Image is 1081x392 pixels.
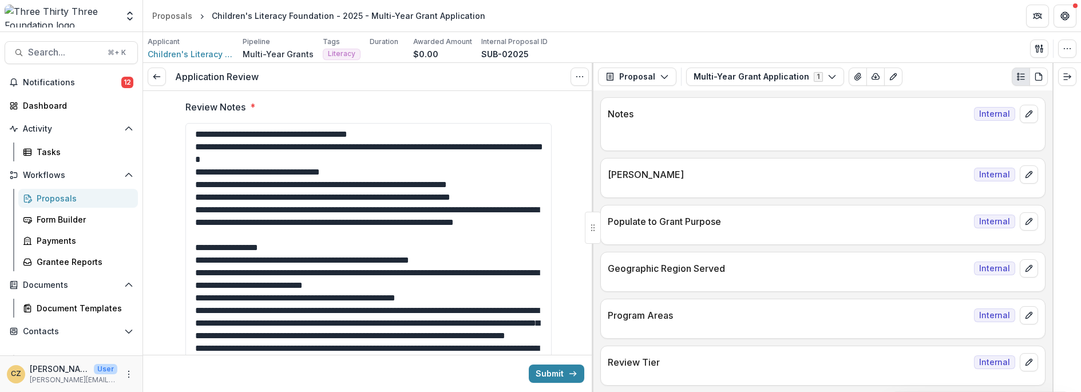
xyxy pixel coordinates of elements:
p: Internal Proposal ID [481,37,548,47]
span: 12 [121,77,133,88]
span: Workflows [23,171,120,180]
a: Proposals [18,189,138,208]
p: [PERSON_NAME] [608,168,969,181]
span: Activity [23,124,120,134]
button: Options [571,68,589,86]
p: Applicant [148,37,180,47]
button: PDF view [1029,68,1048,86]
p: Review Notes [185,100,245,114]
div: Form Builder [37,213,129,225]
p: Populate to Grant Purpose [608,215,969,228]
button: Open Workflows [5,166,138,184]
img: Three Thirty Three Foundation logo [5,5,117,27]
button: Edit as form [884,68,902,86]
button: Plaintext view [1012,68,1030,86]
div: Tasks [37,146,129,158]
button: Open Documents [5,276,138,294]
button: Proposal [598,68,676,86]
p: Tags [323,37,340,47]
span: Internal [974,355,1015,369]
button: Partners [1026,5,1049,27]
button: Get Help [1054,5,1076,27]
button: edit [1020,306,1038,324]
button: Expand right [1058,68,1076,86]
div: Proposals [37,192,129,204]
button: edit [1020,105,1038,123]
button: Search... [5,41,138,64]
span: Internal [974,215,1015,228]
button: Multi-Year Grant Application1 [686,68,844,86]
h3: Application Review [175,72,259,82]
span: Internal [974,308,1015,322]
button: View Attached Files [849,68,867,86]
div: Grantee Reports [37,256,129,268]
div: Payments [37,235,129,247]
button: Notifications12 [5,73,138,92]
p: Geographic Region Served [608,262,969,275]
a: Payments [18,231,138,250]
div: Christine Zachai [11,370,21,378]
p: [PERSON_NAME] [30,363,89,375]
nav: breadcrumb [148,7,490,24]
span: Contacts [23,327,120,336]
p: Duration [370,37,398,47]
span: Internal [974,262,1015,275]
div: ⌘ + K [105,46,128,59]
p: SUB-02025 [481,48,529,60]
a: Children's Literacy Foundation [148,48,233,60]
p: Review Tier [608,355,969,369]
p: Multi-Year Grants [243,48,314,60]
a: Form Builder [18,210,138,229]
button: edit [1020,259,1038,278]
div: Document Templates [37,302,129,314]
div: Proposals [152,10,192,22]
p: Program Areas [608,308,969,322]
span: Literacy [328,50,355,58]
span: Internal [974,168,1015,181]
p: Awarded Amount [413,37,472,47]
p: $0.00 [413,48,438,60]
a: Grantee Reports [18,252,138,271]
button: Open entity switcher [122,5,138,27]
p: User [94,364,117,374]
a: Tasks [18,142,138,161]
span: Internal [974,107,1015,121]
a: Document Templates [18,299,138,318]
button: More [122,367,136,381]
button: edit [1020,165,1038,184]
button: edit [1020,353,1038,371]
p: Notes [608,107,969,121]
a: Proposals [148,7,197,24]
button: Submit [529,365,584,383]
button: Open Contacts [5,322,138,340]
p: [PERSON_NAME][EMAIL_ADDRESS][DOMAIN_NAME] [30,375,117,385]
span: Data & Reporting [23,354,120,364]
p: Pipeline [243,37,270,47]
a: Dashboard [5,96,138,115]
div: Children's Literacy Foundation - 2025 - Multi-Year Grant Application [212,10,485,22]
span: Search... [28,47,101,58]
span: Documents [23,280,120,290]
div: Dashboard [23,100,129,112]
button: edit [1020,212,1038,231]
button: Open Activity [5,120,138,138]
span: Notifications [23,78,121,88]
button: Open Data & Reporting [5,350,138,368]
